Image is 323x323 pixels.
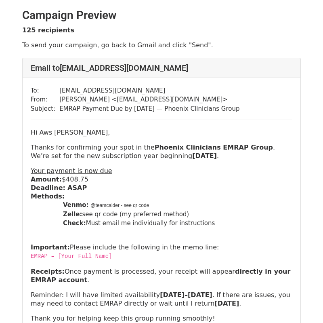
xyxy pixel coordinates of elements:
td: [PERSON_NAME] < [EMAIL_ADDRESS][DOMAIN_NAME] > [59,95,239,104]
strong: Amount: [31,175,62,183]
strong: [DATE] [192,152,217,160]
p: $408.75 [31,175,292,184]
p: Thank you for helping keep this group running smoothly! [31,314,292,323]
strong: 125 recipients [22,26,74,34]
td: From: [31,95,59,104]
u: Methods: [31,192,65,200]
td: EMRAP Payment Due by [DATE] — Phoenix Clinicians Group [59,104,239,114]
h2: Campaign Preview [22,8,301,22]
p: To send your campaign, go back to Gmail and click "Send". [22,41,301,49]
strong: ASAP [67,184,87,192]
td: Subject: [31,104,59,114]
p: Please include the following in the memo line: [31,243,292,261]
strong: Zelle: [63,211,82,218]
strong: Receipts: [31,268,65,275]
p: Reminder: I will have limited availability . If there are issues, you may need to contact EMRAP d... [31,291,292,308]
td: [EMAIL_ADDRESS][DOMAIN_NAME] [59,86,239,95]
h4: Email to [EMAIL_ADDRESS][DOMAIN_NAME] [31,63,292,73]
td: To: [31,86,59,95]
u: Your payment is now due [31,167,112,175]
span: @teamcalder - see qr code [90,203,149,208]
strong: directly in your EMRAP account [31,268,290,284]
strong: Venmo: [63,201,89,209]
strong: Deadline: [31,184,65,192]
div: see qr code (my preferred method) [63,210,292,219]
strong: Important: [31,243,70,251]
strong: Phoenix Clinicians EMRAP Group [155,144,273,151]
p: Once payment is processed, your receipt will appear . [31,267,292,284]
strong: [DATE] [214,300,239,307]
div: Must email me individually for instructions [63,219,292,228]
strong: [DATE]–[DATE] [160,291,212,299]
strong: Check: [63,220,86,227]
code: EMRAP – [Your Full Name] [31,253,112,260]
p: Hi Aws [PERSON_NAME], [31,128,292,137]
p: Thanks for confirming your spot in the . We’re set for the new subscription year beginning . [31,143,292,160]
